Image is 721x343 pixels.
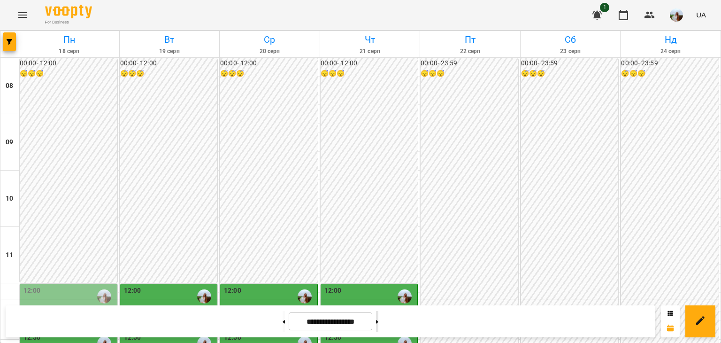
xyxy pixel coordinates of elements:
span: UA [696,10,706,20]
h6: 😴😴😴 [20,69,117,79]
img: Шемедюк Дарина Олександрівна [197,289,211,304]
h6: 00:00 - 23:59 [521,58,619,69]
h6: 00:00 - 12:00 [20,58,117,69]
h6: Пн [21,32,118,47]
h6: 11 [6,250,13,260]
h6: 00:00 - 12:00 [220,58,318,69]
h6: 😴😴😴 [621,69,719,79]
h6: 22 серп [422,47,519,56]
h6: 23 серп [522,47,619,56]
h6: Чт [322,32,419,47]
img: Шемедюк Дарина Олександрівна [298,289,312,304]
h6: 18 серп [21,47,118,56]
h6: 09 [6,137,13,148]
span: For Business [45,19,92,25]
h6: Пт [422,32,519,47]
button: UA [692,6,710,23]
h6: 00:00 - 23:59 [421,58,518,69]
h6: 10 [6,194,13,204]
h6: 😴😴😴 [521,69,619,79]
h6: 😴😴😴 [220,69,318,79]
label: 12:00 [224,286,241,296]
label: 12:00 [324,286,342,296]
span: 1 [600,3,609,12]
h6: Сб [522,32,619,47]
h6: 08 [6,81,13,91]
img: 1b82cdbc68fd32853a67547598c0d3c2.jpg [670,8,683,22]
h6: Нд [622,32,719,47]
h6: 😴😴😴 [421,69,518,79]
h6: 19 серп [121,47,218,56]
h6: 00:00 - 12:00 [321,58,418,69]
img: Voopty Logo [45,5,92,18]
h6: 😴😴😴 [120,69,218,79]
label: 12:00 [23,286,41,296]
h6: 😴😴😴 [321,69,418,79]
button: Menu [11,4,34,26]
h6: 21 серп [322,47,419,56]
img: Шемедюк Дарина Олександрівна [97,289,111,304]
h6: 00:00 - 12:00 [120,58,218,69]
h6: 20 серп [221,47,318,56]
h6: 00:00 - 23:59 [621,58,719,69]
img: Шемедюк Дарина Олександрівна [398,289,412,304]
label: 12:00 [124,286,141,296]
h6: Вт [121,32,218,47]
h6: 24 серп [622,47,719,56]
h6: Ср [221,32,318,47]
